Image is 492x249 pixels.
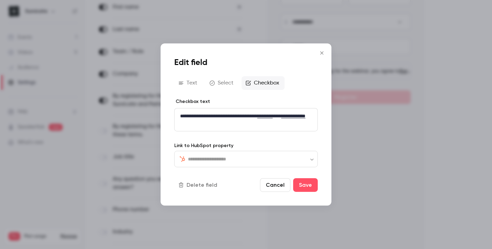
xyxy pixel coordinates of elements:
label: Checkbox text [174,98,210,105]
label: Link to HubSpot property [174,142,318,149]
button: Open [309,156,315,163]
h1: Edit field [174,57,318,68]
button: Text [174,76,203,90]
button: Select [205,76,239,90]
div: editor [175,108,317,131]
button: Checkbox [242,76,285,90]
button: Close [315,46,329,60]
button: Save [293,178,318,192]
button: Cancel [260,178,290,192]
button: Delete field [174,178,223,192]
